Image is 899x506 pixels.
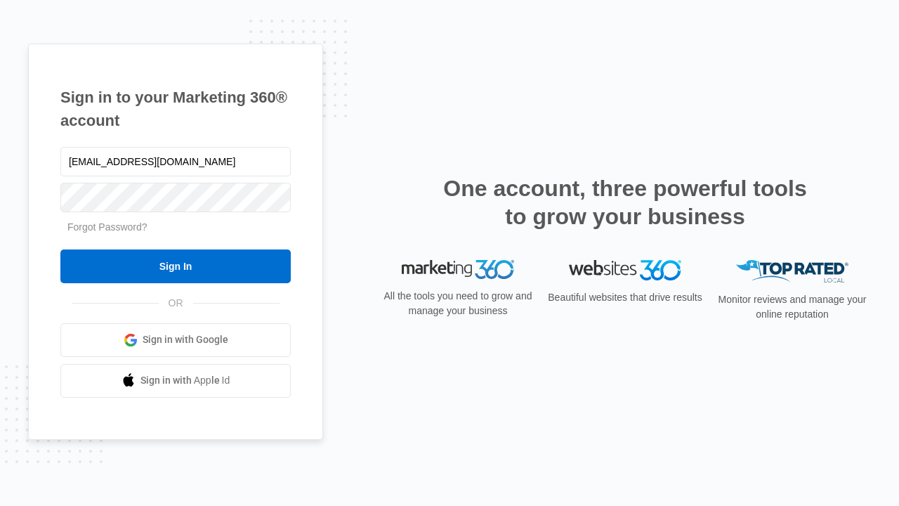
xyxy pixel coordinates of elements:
[736,260,848,283] img: Top Rated Local
[714,292,871,322] p: Monitor reviews and manage your online reputation
[159,296,193,311] span: OR
[140,373,230,388] span: Sign in with Apple Id
[546,290,704,305] p: Beautiful websites that drive results
[143,332,228,347] span: Sign in with Google
[67,221,147,233] a: Forgot Password?
[60,364,291,398] a: Sign in with Apple Id
[60,86,291,132] h1: Sign in to your Marketing 360® account
[379,289,537,318] p: All the tools you need to grow and manage your business
[60,323,291,357] a: Sign in with Google
[402,260,514,280] img: Marketing 360
[569,260,681,280] img: Websites 360
[60,249,291,283] input: Sign In
[60,147,291,176] input: Email
[439,174,811,231] h2: One account, three powerful tools to grow your business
